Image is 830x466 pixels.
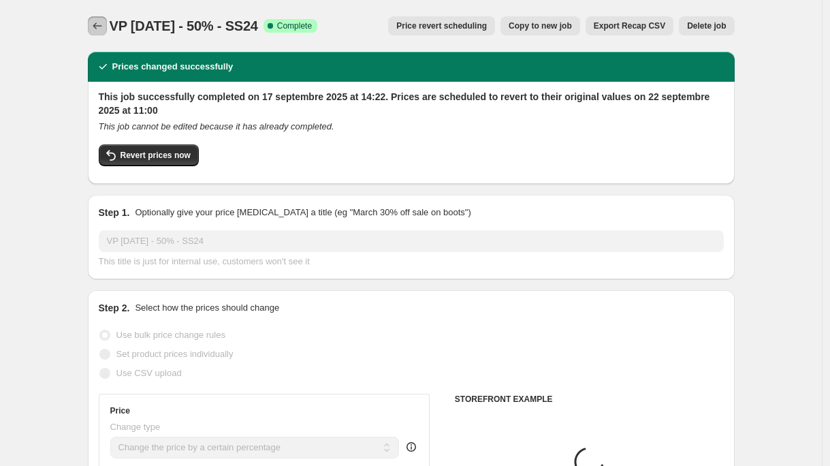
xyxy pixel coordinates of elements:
[135,206,470,219] p: Optionally give your price [MEDICAL_DATA] a title (eg "March 30% off sale on boots")
[99,230,724,252] input: 30% off holiday sale
[500,16,580,35] button: Copy to new job
[116,349,234,359] span: Set product prices individually
[112,60,234,74] h2: Prices changed successfully
[396,20,487,31] span: Price revert scheduling
[110,422,161,432] span: Change type
[116,368,182,378] span: Use CSV upload
[135,301,279,315] p: Select how the prices should change
[99,256,310,266] span: This title is just for internal use, customers won't see it
[586,16,673,35] button: Export Recap CSV
[455,394,724,405] h6: STOREFRONT EXAMPLE
[116,330,225,340] span: Use bulk price change rules
[110,18,258,33] span: VP [DATE] - 50% - SS24
[679,16,734,35] button: Delete job
[99,121,334,131] i: This job cannot be edited because it has already completed.
[388,16,495,35] button: Price revert scheduling
[99,144,199,166] button: Revert prices now
[594,20,665,31] span: Export Recap CSV
[110,405,130,416] h3: Price
[99,301,130,315] h2: Step 2.
[404,440,418,454] div: help
[99,206,130,219] h2: Step 1.
[277,20,312,31] span: Complete
[509,20,572,31] span: Copy to new job
[121,150,191,161] span: Revert prices now
[88,16,107,35] button: Price change jobs
[687,20,726,31] span: Delete job
[99,90,724,117] h2: This job successfully completed on 17 septembre 2025 at 14:22. Prices are scheduled to revert to ...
